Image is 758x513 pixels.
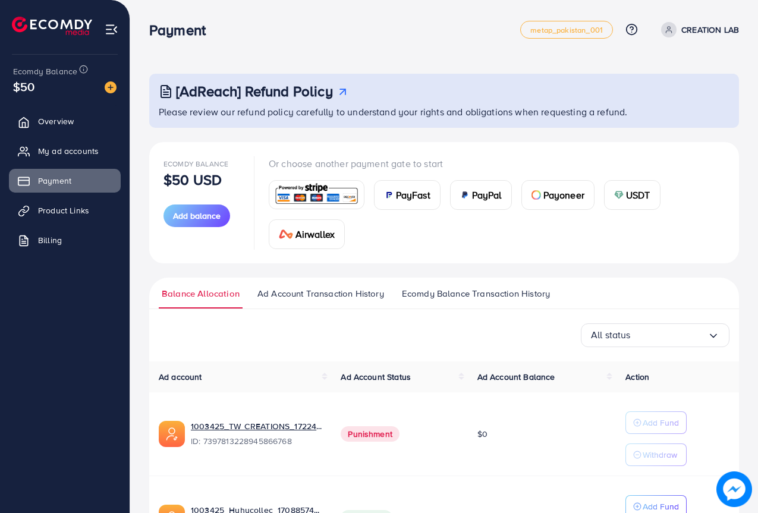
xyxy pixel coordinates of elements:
[162,287,240,300] span: Balance Allocation
[38,234,62,246] span: Billing
[656,22,739,37] a: CREATION LAB
[530,26,603,34] span: metap_pakistan_001
[38,175,71,187] span: Payment
[626,188,650,202] span: USDT
[477,428,487,440] span: $0
[521,180,595,210] a: cardPayoneer
[257,287,384,300] span: Ad Account Transaction History
[341,426,400,442] span: Punishment
[716,471,752,507] img: image
[279,229,293,239] img: card
[384,190,394,200] img: card
[269,180,364,209] a: card
[9,139,121,163] a: My ad accounts
[625,443,687,466] button: Withdraw
[643,448,677,462] p: Withdraw
[38,145,99,157] span: My ad accounts
[477,371,555,383] span: Ad Account Balance
[681,23,739,37] p: CREATION LAB
[105,23,118,36] img: menu
[269,156,725,171] p: Or choose another payment gate to start
[163,159,228,169] span: Ecomdy Balance
[38,204,89,216] span: Product Links
[625,371,649,383] span: Action
[163,204,230,227] button: Add balance
[191,435,322,447] span: ID: 7397813228945866768
[374,180,441,210] a: cardPayFast
[105,81,117,93] img: image
[581,323,729,347] div: Search for option
[402,287,550,300] span: Ecomdy Balance Transaction History
[9,169,121,193] a: Payment
[450,180,512,210] a: cardPayPal
[269,219,345,249] a: cardAirwallex
[295,227,335,241] span: Airwallex
[643,416,679,430] p: Add Fund
[159,371,202,383] span: Ad account
[591,326,631,344] span: All status
[13,65,77,77] span: Ecomdy Balance
[9,228,121,252] a: Billing
[472,188,502,202] span: PayPal
[191,420,322,448] div: <span class='underline'>1003425_TW CREATIONS_1722437620661</span></br>7397813228945866768
[159,105,732,119] p: Please review our refund policy carefully to understand your rights and obligations when requesti...
[191,420,322,432] a: 1003425_TW CREATIONS_1722437620661
[9,109,121,133] a: Overview
[631,326,707,344] input: Search for option
[12,17,92,35] img: logo
[396,188,430,202] span: PayFast
[543,188,584,202] span: Payoneer
[38,115,74,127] span: Overview
[273,182,360,207] img: card
[460,190,470,200] img: card
[520,21,613,39] a: metap_pakistan_001
[159,421,185,447] img: ic-ads-acc.e4c84228.svg
[341,371,411,383] span: Ad Account Status
[604,180,661,210] a: cardUSDT
[163,172,222,187] p: $50 USD
[625,411,687,434] button: Add Fund
[149,21,215,39] h3: Payment
[173,210,221,222] span: Add balance
[176,83,333,100] h3: [AdReach] Refund Policy
[614,190,624,200] img: card
[531,190,541,200] img: card
[9,199,121,222] a: Product Links
[13,78,34,95] span: $50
